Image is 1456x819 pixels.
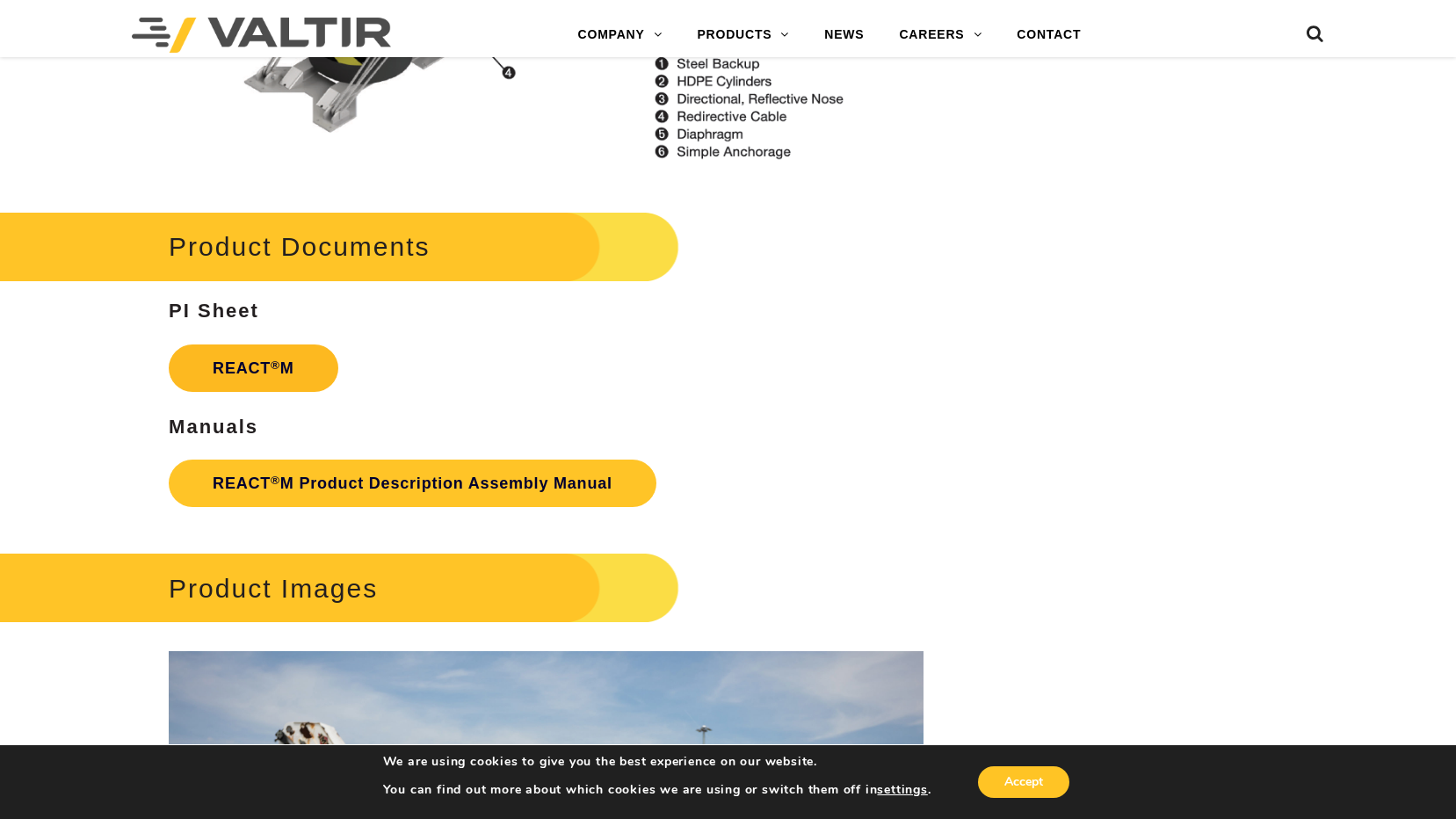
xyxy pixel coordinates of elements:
[561,18,680,53] a: COMPANY
[978,766,1069,798] button: Accept
[169,416,258,438] strong: Manuals
[383,782,931,798] p: You can find out more about which cookies we are using or switch them off in .
[679,18,807,53] a: PRODUCTS
[881,18,999,53] a: CAREERS
[807,18,881,53] a: NEWS
[169,344,338,392] a: REACT®M
[169,300,259,322] strong: PI Sheet
[383,754,931,770] p: We are using cookies to give you the best experience on our website.
[132,18,391,53] img: Valtir
[999,18,1098,53] a: CONTACT
[271,359,280,372] sup: ®
[169,460,656,507] a: REACT®M Product Description Assembly Manual
[213,359,294,377] strong: REACT M
[877,782,927,798] button: settings
[271,474,280,487] sup: ®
